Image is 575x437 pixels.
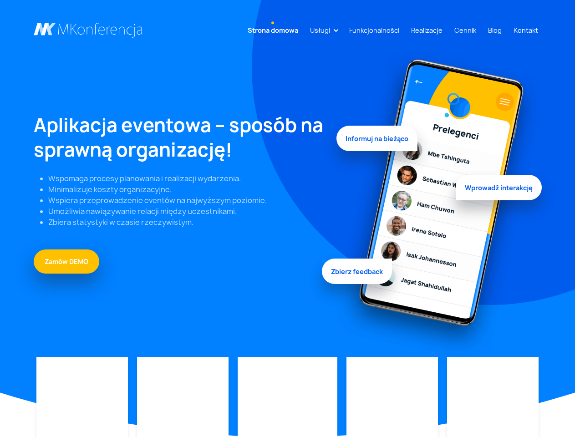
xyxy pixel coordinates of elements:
a: Kontakt [510,22,542,39]
a: Blog [484,22,505,39]
span: Wprowadź interakcję [456,172,542,198]
a: Strona domowa [244,22,302,39]
li: Minimalizuje koszty organizacyjne. [48,184,326,195]
h1: Aplikacja eventowa – sposób na sprawną organizację! [34,113,326,162]
a: Realizacje [407,22,446,39]
span: Zbierz feedback [322,256,392,282]
li: Umożliwia nawiązywanie relacji między uczestnikami. [48,206,326,217]
a: Zamów DEMO [34,249,99,274]
img: Graficzny element strony [336,51,542,357]
li: Zbiera statystyki w czasie rzeczywistym. [48,217,326,228]
a: Cennik [451,22,480,39]
li: Wspomaga procesy planowania i realizacji wydarzenia. [48,173,326,184]
a: Usługi [306,22,334,39]
li: Wspiera przeprowadzenie eventów na najwyższym poziomie. [48,195,326,206]
a: Funkcjonalności [346,22,403,39]
span: Informuj na bieżąco [336,128,417,154]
